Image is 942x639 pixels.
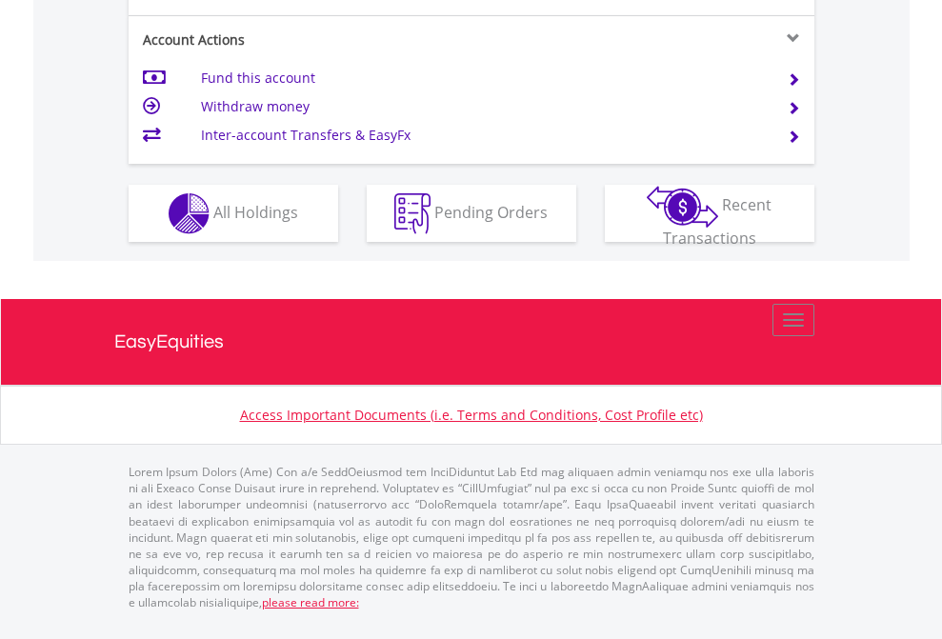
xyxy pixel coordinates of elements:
[434,201,548,222] span: Pending Orders
[201,64,764,92] td: Fund this account
[605,185,814,242] button: Recent Transactions
[169,193,210,234] img: holdings-wht.png
[394,193,431,234] img: pending_instructions-wht.png
[201,92,764,121] td: Withdraw money
[647,186,718,228] img: transactions-zar-wht.png
[129,185,338,242] button: All Holdings
[367,185,576,242] button: Pending Orders
[201,121,764,150] td: Inter-account Transfers & EasyFx
[129,464,814,610] p: Lorem Ipsum Dolors (Ame) Con a/e SeddOeiusmod tem InciDiduntut Lab Etd mag aliquaen admin veniamq...
[262,594,359,610] a: please read more:
[213,201,298,222] span: All Holdings
[129,30,471,50] div: Account Actions
[240,406,703,424] a: Access Important Documents (i.e. Terms and Conditions, Cost Profile etc)
[114,299,829,385] a: EasyEquities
